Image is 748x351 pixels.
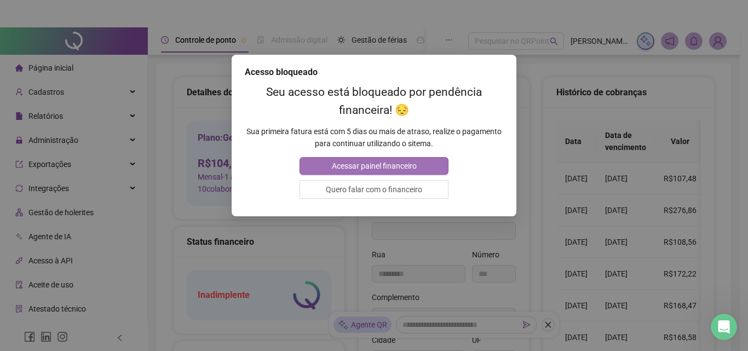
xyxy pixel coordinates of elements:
button: Acessar painel financeiro [300,157,448,175]
p: Sua primeira fatura está com 5 dias ou mais de atraso, realize o pagamento para continuar utiliza... [245,125,503,149]
iframe: Intercom live chat [711,314,737,340]
span: Acessar painel financeiro [332,160,417,172]
div: Acesso bloqueado [245,66,503,79]
h2: Seu acesso está bloqueado por pendência financeira! 😔 [245,83,503,119]
button: Quero falar com o financeiro [300,180,448,199]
